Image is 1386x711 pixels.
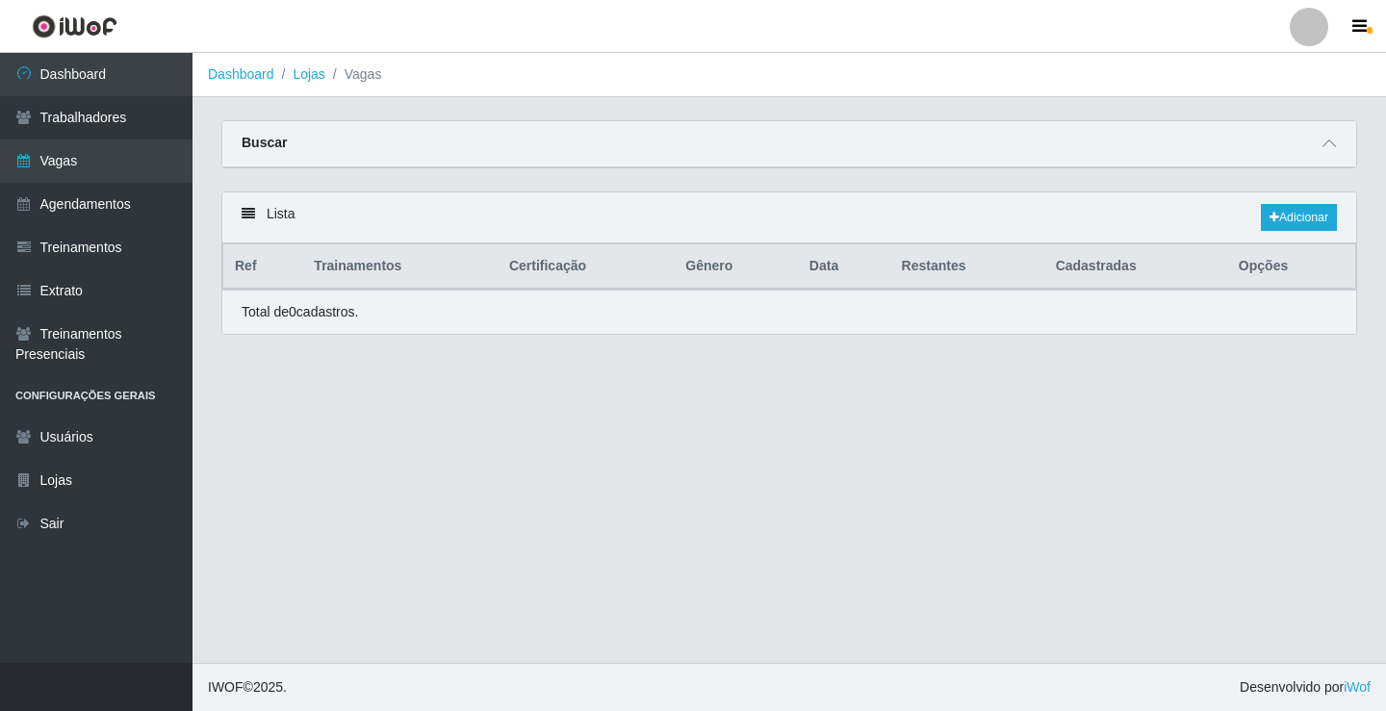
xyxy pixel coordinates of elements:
[1261,204,1337,231] a: Adicionar
[1227,244,1356,290] th: Opções
[208,66,274,82] a: Dashboard
[890,244,1044,290] th: Restantes
[798,244,890,290] th: Data
[1344,679,1371,695] a: iWof
[293,66,324,82] a: Lojas
[208,679,244,695] span: IWOF
[302,244,498,290] th: Trainamentos
[32,14,117,38] img: CoreUI Logo
[498,244,674,290] th: Certificação
[223,244,303,290] th: Ref
[242,135,287,150] strong: Buscar
[325,64,382,85] li: Vagas
[242,302,358,322] p: Total de 0 cadastros.
[1044,244,1227,290] th: Cadastradas
[1240,677,1371,698] span: Desenvolvido por
[208,677,287,698] span: © 2025 .
[192,53,1386,97] nav: breadcrumb
[674,244,798,290] th: Gênero
[222,192,1356,243] div: Lista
